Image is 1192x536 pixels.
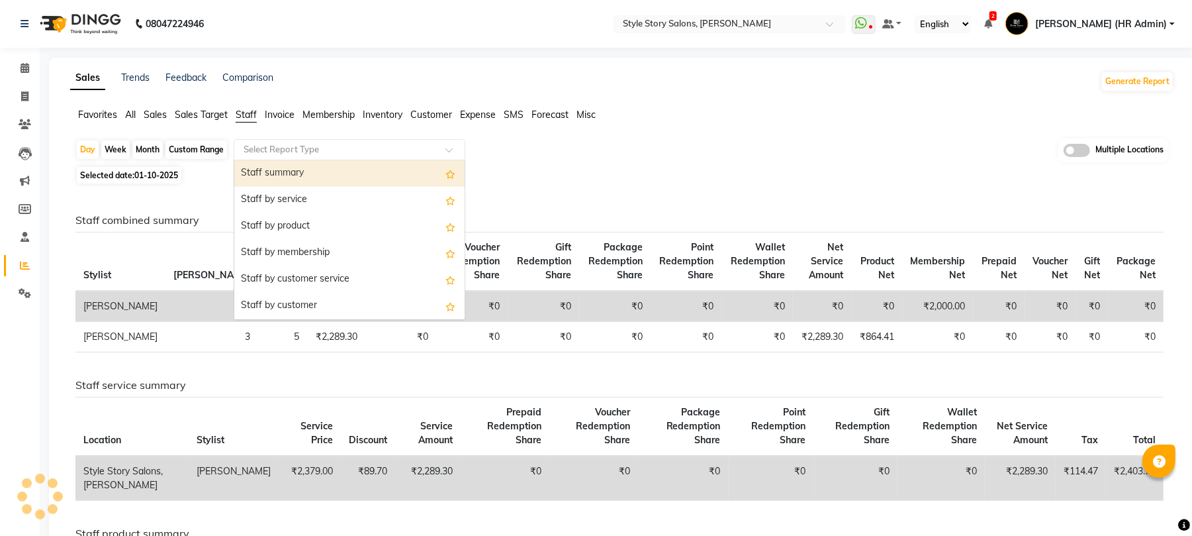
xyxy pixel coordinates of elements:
[1106,456,1164,501] td: ₹2,403.77
[651,291,722,322] td: ₹0
[445,192,455,208] span: Add this report to Favorites List
[234,160,465,320] ng-dropdown-panel: Options list
[234,266,465,293] div: Staff by customer service
[1076,291,1109,322] td: ₹0
[1005,12,1029,35] img: Nilofar Ali (HR Admin)
[395,456,461,501] td: ₹2,289.30
[923,406,977,446] span: Wallet Redemption Share
[75,322,165,352] td: [PERSON_NAME]
[34,5,124,42] img: logo
[911,255,966,281] span: Membership Net
[902,291,974,322] td: ₹2,000.00
[144,109,167,121] span: Sales
[1108,322,1164,352] td: ₹0
[984,18,992,30] a: 2
[134,170,178,180] span: 01-10-2025
[1117,255,1156,281] span: Package Net
[852,322,903,352] td: ₹864.41
[793,322,851,352] td: ₹2,289.30
[793,291,851,322] td: ₹0
[78,109,117,121] span: Favorites
[83,434,121,446] span: Location
[576,109,596,121] span: Misc
[639,456,729,501] td: ₹0
[418,420,453,446] span: Service Amount
[363,109,402,121] span: Inventory
[349,434,387,446] span: Discount
[809,241,844,281] span: Net Service Amount
[731,241,785,281] span: Wallet Redemption Share
[445,166,455,182] span: Add this report to Favorites List
[814,456,897,501] td: ₹0
[1102,72,1173,91] button: Generate Report
[504,109,524,121] span: SMS
[729,456,814,501] td: ₹0
[1035,17,1167,31] span: [PERSON_NAME] (HR Admin)
[1081,434,1098,446] span: Tax
[1056,456,1106,501] td: ₹114.47
[902,322,974,352] td: ₹0
[461,456,549,501] td: ₹0
[445,272,455,288] span: Add this report to Favorites List
[1095,144,1164,157] span: Multiple Locations
[549,456,638,501] td: ₹0
[410,109,452,121] span: Customer
[307,322,365,352] td: ₹2,289.30
[1133,434,1156,446] span: Total
[146,5,204,42] b: 08047224946
[1025,291,1076,322] td: ₹0
[77,167,181,184] span: Selected date:
[173,269,250,281] span: [PERSON_NAME]
[300,420,333,446] span: Service Price
[531,109,569,121] span: Forecast
[508,322,579,352] td: ₹0
[83,269,111,281] span: Stylist
[982,255,1017,281] span: Prepaid Net
[1025,322,1076,352] td: ₹0
[234,187,465,213] div: Staff by service
[897,456,985,501] td: ₹0
[997,420,1048,446] span: Net Service Amount
[437,291,508,322] td: ₹0
[579,322,651,352] td: ₹0
[75,456,189,501] td: Style Story Salons, [PERSON_NAME]
[989,11,997,21] span: 2
[234,213,465,240] div: Staff by product
[75,291,165,322] td: [PERSON_NAME]
[445,219,455,235] span: Add this report to Favorites List
[75,379,1164,392] h6: Staff service summary
[974,322,1025,352] td: ₹0
[365,322,437,352] td: ₹0
[852,291,903,322] td: ₹0
[445,298,455,314] span: Add this report to Favorites List
[77,140,99,159] div: Day
[197,434,224,446] span: Stylist
[1076,322,1109,352] td: ₹0
[222,72,273,83] a: Comparison
[517,241,571,281] span: Gift Redemption Share
[132,140,163,159] div: Month
[341,456,395,501] td: ₹89.70
[302,109,355,121] span: Membership
[752,406,806,446] span: Point Redemption Share
[460,109,496,121] span: Expense
[175,109,228,121] span: Sales Target
[666,406,721,446] span: Package Redemption Share
[446,241,500,281] span: Voucher Redemption Share
[1108,291,1164,322] td: ₹0
[279,456,341,501] td: ₹2,379.00
[189,456,279,501] td: [PERSON_NAME]
[121,72,150,83] a: Trends
[445,245,455,261] span: Add this report to Favorites List
[165,322,258,352] td: 3
[236,109,257,121] span: Staff
[508,291,579,322] td: ₹0
[985,456,1056,501] td: ₹2,289.30
[70,66,105,90] a: Sales
[722,291,794,322] td: ₹0
[722,322,794,352] td: ₹0
[258,322,307,352] td: 5
[75,214,1164,227] h6: Staff combined summary
[651,322,722,352] td: ₹0
[1084,255,1100,281] span: Gift Net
